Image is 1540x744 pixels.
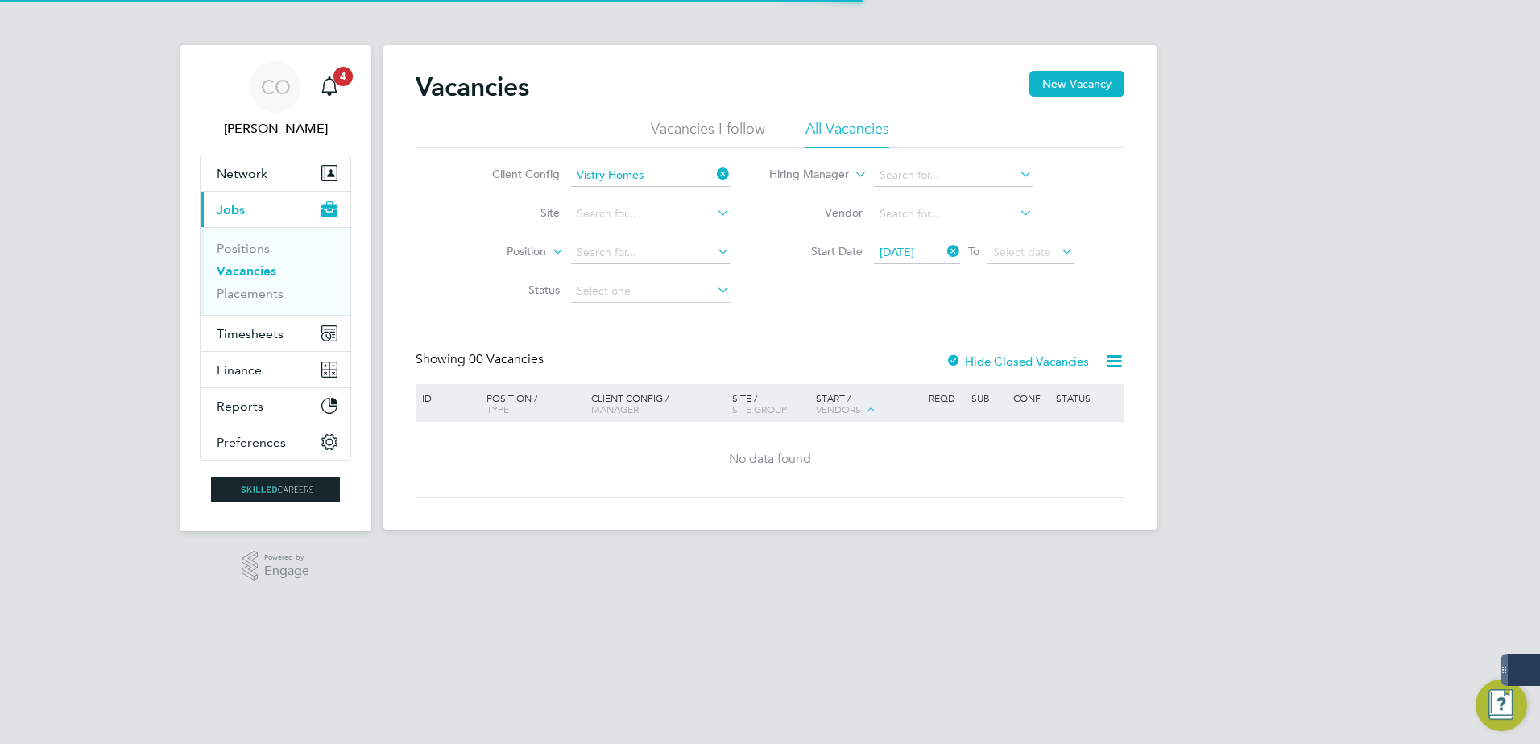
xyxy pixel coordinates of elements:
button: Finance [201,352,350,387]
span: Vendors [816,403,861,415]
div: Start / [812,384,925,424]
span: 4 [333,67,353,86]
label: Vendor [770,205,863,220]
span: Jobs [217,202,245,217]
span: 00 Vacancies [469,351,544,367]
a: 4 [313,61,346,113]
span: Timesheets [217,326,284,341]
a: CO[PERSON_NAME] [200,61,351,138]
input: Search for... [571,242,730,264]
span: Select date [993,245,1051,259]
div: ID [418,384,474,411]
label: Hiring Manager [756,167,849,183]
span: Powered by [264,551,309,564]
button: New Vacancy [1029,71,1124,97]
a: Go to home page [200,477,351,502]
img: skilledcareers-logo-retina.png [211,477,340,502]
div: Site / [728,384,813,423]
span: [DATE] [880,245,914,259]
a: Positions [217,241,270,256]
label: Site [467,205,560,220]
input: Select one [571,280,730,303]
input: Search for... [571,203,730,225]
div: Conf [1009,384,1051,411]
label: Hide Closed Vacancies [946,353,1089,369]
label: Start Date [770,244,863,258]
span: Site Group [732,403,787,415]
li: Vacancies I follow [651,119,765,148]
input: Search for... [874,203,1033,225]
div: Showing [416,351,547,368]
div: Status [1052,384,1122,411]
button: Preferences [201,424,350,460]
h2: Vacancies [416,71,529,103]
span: Engage [264,564,309,578]
div: No data found [418,451,1122,468]
span: To [963,241,984,262]
div: Sub [967,384,1009,411]
a: Vacancies [217,263,276,279]
label: Client Config [467,167,560,181]
a: Placements [217,286,284,301]
nav: Main navigation [180,45,371,531]
span: Craig O'Donovan [200,119,351,138]
span: Type [486,403,509,415]
button: Timesheets [201,316,350,351]
button: Engage Resource Center [1476,680,1527,731]
span: Network [217,166,267,181]
div: Position / [474,384,587,423]
input: Search for... [571,164,730,187]
input: Search for... [874,164,1033,187]
label: Position [453,244,546,260]
a: Powered byEngage [242,551,310,581]
span: Reports [217,399,263,414]
button: Network [201,155,350,191]
label: Status [467,283,560,297]
span: Finance [217,362,262,378]
div: Jobs [201,227,350,315]
button: Jobs [201,192,350,227]
span: Preferences [217,435,286,450]
li: All Vacancies [805,119,889,148]
div: Client Config / [587,384,728,423]
button: Reports [201,388,350,424]
div: Reqd [925,384,967,411]
span: Manager [591,403,639,415]
span: CO [261,76,291,97]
